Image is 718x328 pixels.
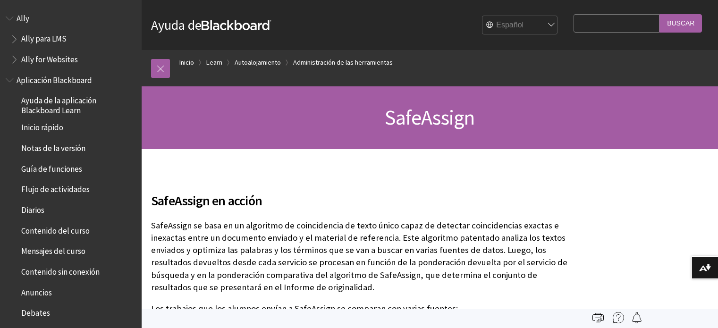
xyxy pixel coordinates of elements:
[21,140,85,153] span: Notas de la versión
[21,51,78,64] span: Ally for Websites
[482,16,558,35] select: Site Language Selector
[385,104,474,130] span: SafeAssign
[21,120,63,133] span: Inicio rápido
[631,312,642,323] img: Follow this page
[151,17,271,34] a: Ayuda deBlackboard
[613,312,624,323] img: More help
[21,161,82,174] span: Guía de funciones
[21,264,100,277] span: Contenido sin conexión
[206,57,222,68] a: Learn
[21,244,85,256] span: Mensajes del curso
[21,285,52,297] span: Anuncios
[17,10,29,23] span: Ally
[21,31,67,44] span: Ally para LMS
[151,219,569,294] p: SafeAssign se basa en un algoritmo de coincidencia de texto único capaz de detectar coincidencias...
[293,57,393,68] a: Administración de las herramientas
[21,305,50,318] span: Debates
[179,57,194,68] a: Inicio
[21,223,90,235] span: Contenido del curso
[17,72,92,85] span: Aplicación Blackboard
[21,182,90,194] span: Flujo de actividades
[592,312,604,323] img: Print
[659,14,702,33] input: Buscar
[151,303,569,315] p: Los trabajos que los alumnos envían a SafeAssign se comparan con varias fuentes:
[235,57,281,68] a: Autoalojamiento
[21,93,135,115] span: Ayuda de la aplicación Blackboard Learn
[21,202,44,215] span: Diarios
[202,20,271,30] strong: Blackboard
[6,10,136,67] nav: Book outline for Anthology Ally Help
[151,179,569,210] h2: SafeAssign en acción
